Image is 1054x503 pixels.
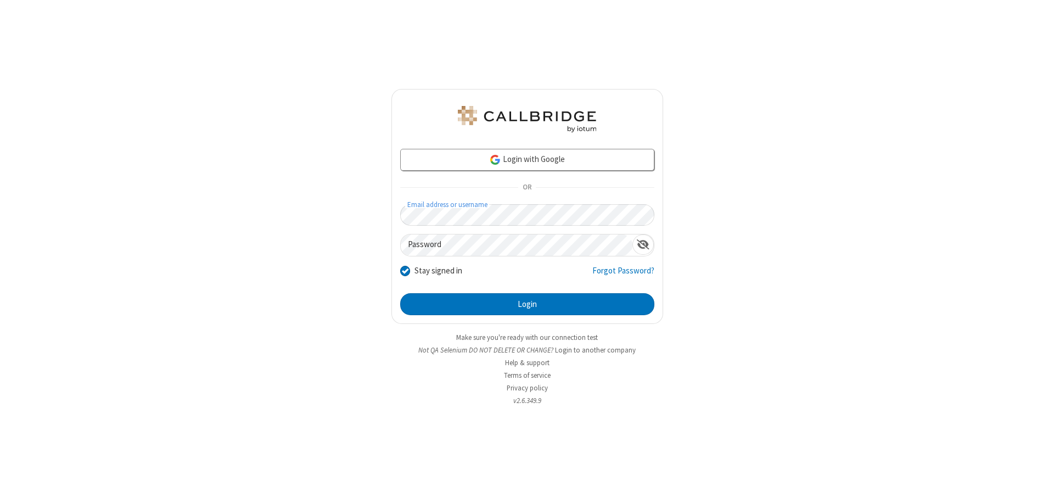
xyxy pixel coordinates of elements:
button: Login [400,293,654,315]
a: Privacy policy [507,383,548,393]
img: google-icon.png [489,154,501,166]
li: v2.6.349.9 [391,395,663,406]
a: Login with Google [400,149,654,171]
div: Show password [632,234,654,255]
li: Not QA Selenium DO NOT DELETE OR CHANGE? [391,345,663,355]
a: Terms of service [504,371,551,380]
a: Help & support [505,358,550,367]
input: Password [401,234,632,256]
a: Forgot Password? [592,265,654,286]
img: QA Selenium DO NOT DELETE OR CHANGE [456,106,598,132]
label: Stay signed in [414,265,462,277]
a: Make sure you're ready with our connection test [456,333,598,342]
button: Login to another company [555,345,636,355]
span: OR [518,180,536,195]
input: Email address or username [400,204,654,226]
